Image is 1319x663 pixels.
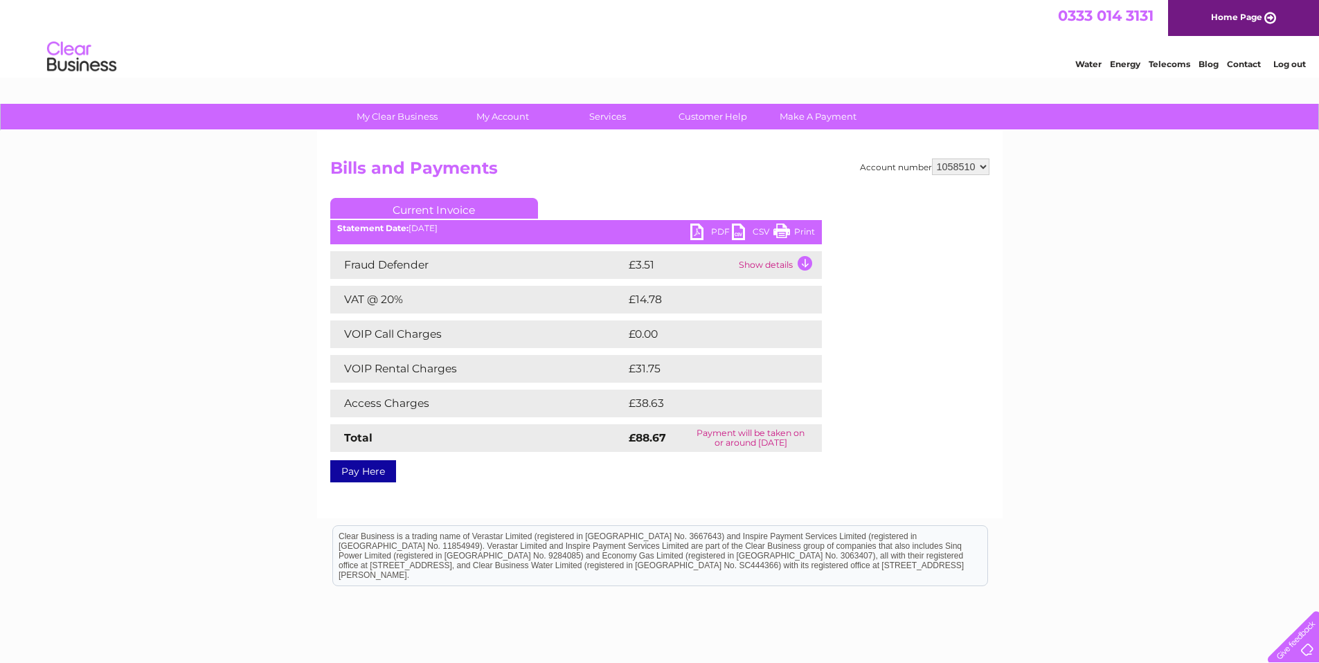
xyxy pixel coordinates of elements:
a: Services [550,104,665,129]
td: £38.63 [625,390,794,417]
a: Water [1075,59,1102,69]
td: Fraud Defender [330,251,625,279]
a: Contact [1227,59,1261,69]
a: Make A Payment [761,104,875,129]
td: VAT @ 20% [330,286,625,314]
h2: Bills and Payments [330,158,989,185]
a: Customer Help [656,104,770,129]
a: Blog [1199,59,1219,69]
a: My Clear Business [340,104,454,129]
a: Print [773,224,815,244]
div: Account number [860,158,989,175]
div: [DATE] [330,224,822,233]
img: logo.png [46,36,117,78]
td: VOIP Call Charges [330,320,625,348]
td: Access Charges [330,390,625,417]
a: Telecoms [1149,59,1190,69]
a: CSV [732,224,773,244]
td: £0.00 [625,320,790,348]
a: Log out [1273,59,1306,69]
strong: £88.67 [629,431,666,444]
td: £14.78 [625,286,793,314]
td: Payment will be taken on or around [DATE] [680,424,822,452]
strong: Total [344,431,373,444]
a: PDF [690,224,732,244]
a: Pay Here [330,460,396,482]
b: Statement Date: [337,223,409,233]
a: 0333 014 3131 [1058,7,1154,24]
td: VOIP Rental Charges [330,355,625,383]
a: Energy [1110,59,1140,69]
td: £31.75 [625,355,792,383]
td: Show details [735,251,822,279]
a: My Account [445,104,559,129]
td: £3.51 [625,251,735,279]
a: Current Invoice [330,198,538,219]
div: Clear Business is a trading name of Verastar Limited (registered in [GEOGRAPHIC_DATA] No. 3667643... [333,8,987,67]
